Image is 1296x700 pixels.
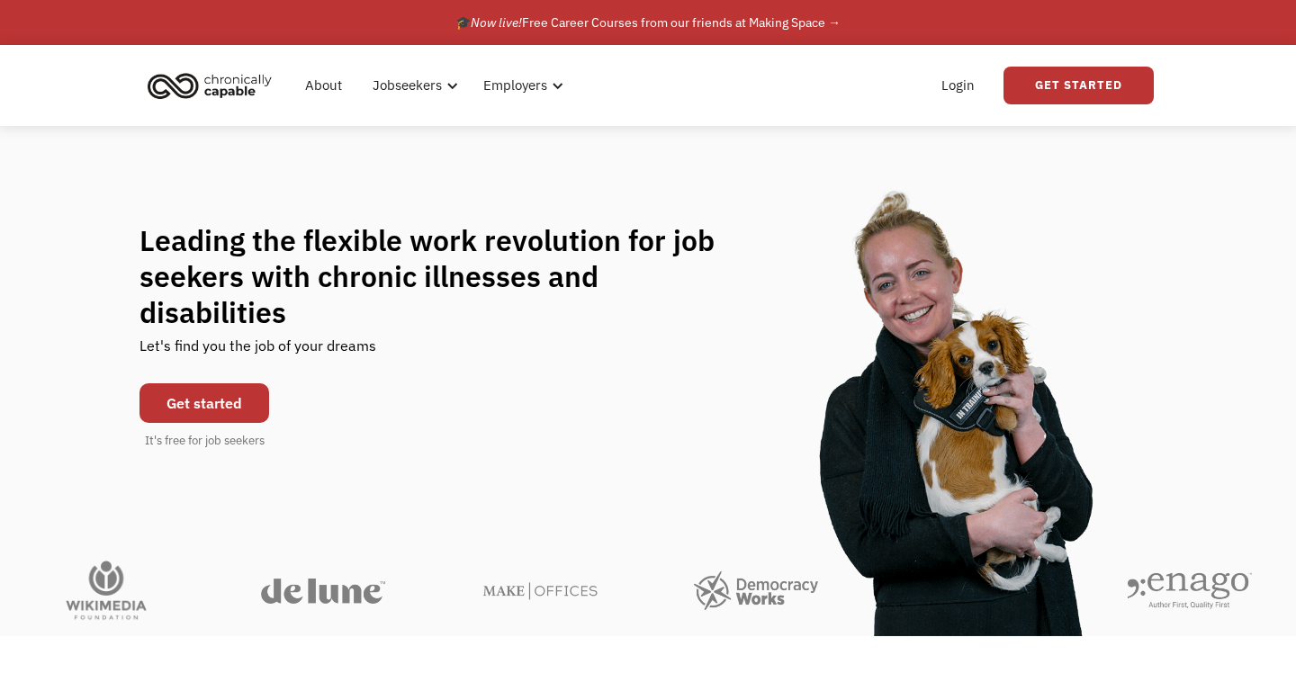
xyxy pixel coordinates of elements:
[472,57,569,114] div: Employers
[294,57,353,114] a: About
[145,432,265,450] div: It's free for job seekers
[362,57,463,114] div: Jobseekers
[483,75,547,96] div: Employers
[931,57,985,114] a: Login
[139,222,750,330] h1: Leading the flexible work revolution for job seekers with chronic illnesses and disabilities
[142,66,285,105] a: home
[139,330,376,374] div: Let's find you the job of your dreams
[1003,67,1154,104] a: Get Started
[471,14,522,31] em: Now live!
[139,383,269,423] a: Get started
[142,66,277,105] img: Chronically Capable logo
[455,12,841,33] div: 🎓 Free Career Courses from our friends at Making Space →
[373,75,442,96] div: Jobseekers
